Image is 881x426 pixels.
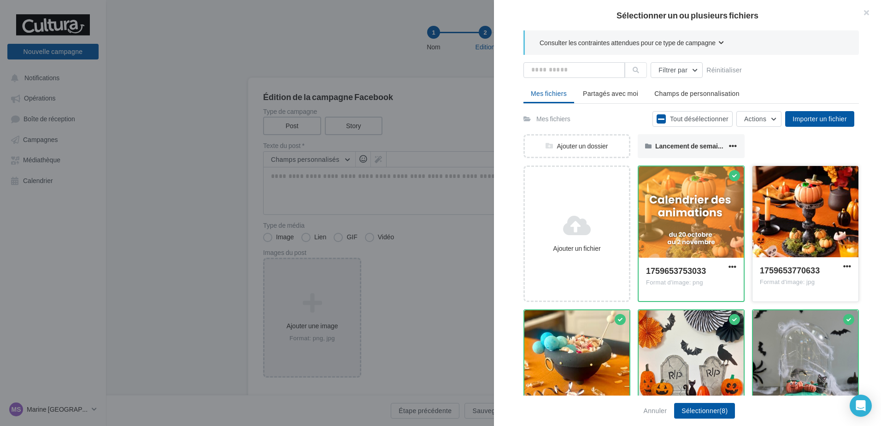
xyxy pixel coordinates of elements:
[850,395,872,417] div: Open Intercom Messenger
[793,115,847,123] span: Importer un fichier
[583,89,638,97] span: Partagés avec moi
[785,111,854,127] button: Importer un fichier
[531,89,567,97] span: Mes fichiers
[651,62,703,78] button: Filtrer par
[760,278,851,286] div: Format d'image: jpg
[744,115,766,123] span: Actions
[646,278,736,287] div: Format d'image: png
[646,266,706,276] span: 1759653753033
[509,11,866,19] h2: Sélectionner un ou plusieurs fichiers
[525,142,629,151] div: Ajouter un dossier
[536,114,570,124] div: Mes fichiers
[719,407,728,414] span: (8)
[674,403,735,419] button: Sélectionner(8)
[654,89,740,97] span: Champs de personnalisation
[540,38,716,47] span: Consulter les contraintes attendues pour ce type de campagne
[703,65,746,76] button: Réinitialiser
[655,142,738,150] span: Lancement de semaine S50
[652,111,733,127] button: Tout désélectionner
[736,111,781,127] button: Actions
[529,244,625,253] div: Ajouter un fichier
[760,265,820,275] span: 1759653770633
[640,405,671,416] button: Annuler
[540,38,724,49] button: Consulter les contraintes attendues pour ce type de campagne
